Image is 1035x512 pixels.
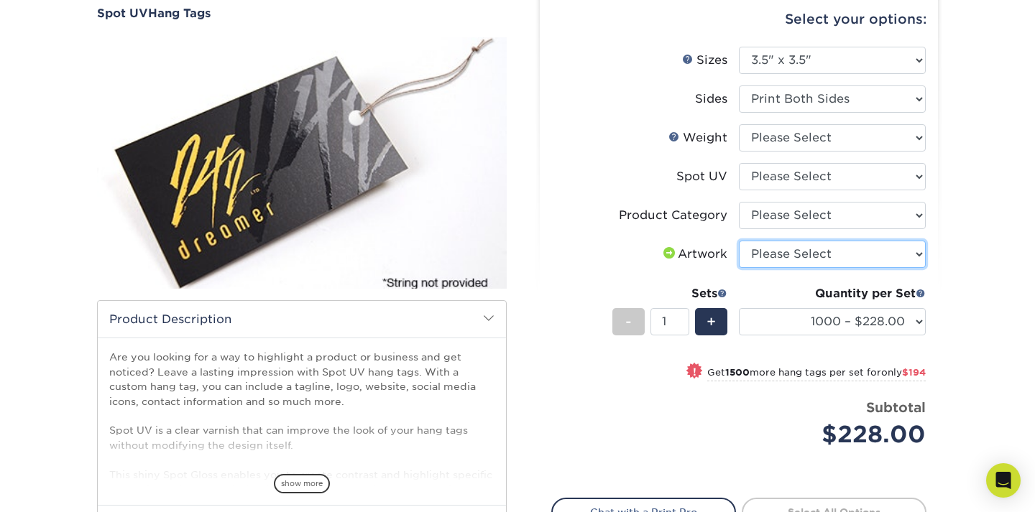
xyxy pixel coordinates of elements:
a: Spot UVHang Tags [97,6,507,20]
div: Quantity per Set [739,285,926,302]
div: $228.00 [750,417,926,452]
img: Spot UV 01 [97,22,507,304]
div: Sides [695,90,727,108]
span: show more [274,474,330,493]
strong: Subtotal [866,399,926,415]
iframe: Google Customer Reviews [4,468,122,507]
span: + [707,311,716,332]
div: Spot UV [676,168,727,185]
strong: 1500 [725,367,750,378]
div: Sizes [682,52,727,69]
span: ! [693,364,696,379]
small: Get more hang tags per set for [707,367,926,381]
div: Sets [612,285,727,302]
span: - [625,311,632,332]
span: only [881,367,926,378]
div: Artwork [661,246,727,263]
h2: Product Description [98,301,506,338]
div: Product Category [619,207,727,224]
div: Weight [668,129,727,146]
div: Open Intercom Messenger [986,463,1021,498]
span: Spot UV [97,6,148,20]
span: $194 [902,367,926,378]
h1: Hang Tags [97,6,507,20]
